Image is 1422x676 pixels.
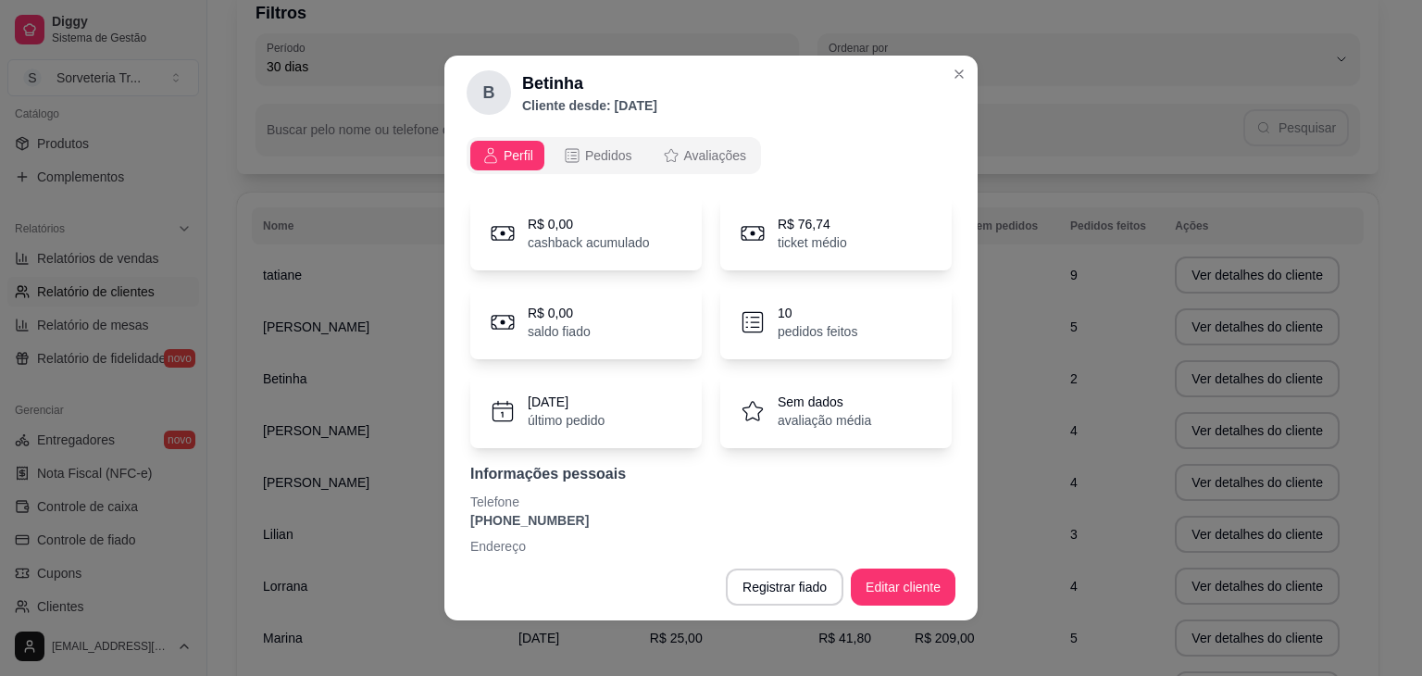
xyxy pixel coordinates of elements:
span: Perfil [504,146,533,165]
p: ticket médio [778,233,847,252]
button: Editar cliente [851,569,955,606]
p: avaliação média [778,411,871,430]
div: B [467,70,511,115]
p: cashback acumulado [528,233,650,252]
p: [PHONE_NUMBER] [470,511,952,530]
p: saldo fiado [528,322,591,341]
div: opções [467,137,955,174]
p: R$ 76,74 [778,215,847,233]
p: R$ 0,00 [528,215,650,233]
span: Pedidos [585,146,632,165]
p: Sem dados [778,393,871,411]
p: 10 [778,304,857,322]
p: Endereço [470,537,952,556]
p: Informações pessoais [470,463,952,485]
p: pedidos feitos [778,322,857,341]
p: [DATE] [528,393,605,411]
h2: Betinha [522,70,657,96]
div: opções [467,137,761,174]
button: Registrar fiado [726,569,843,606]
p: último pedido [528,411,605,430]
p: Cliente desde: [DATE] [522,96,657,115]
p: R$ 0,00 [528,304,591,322]
span: Avaliações [684,146,746,165]
p: Telefone [470,493,952,511]
button: Close [944,59,974,89]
